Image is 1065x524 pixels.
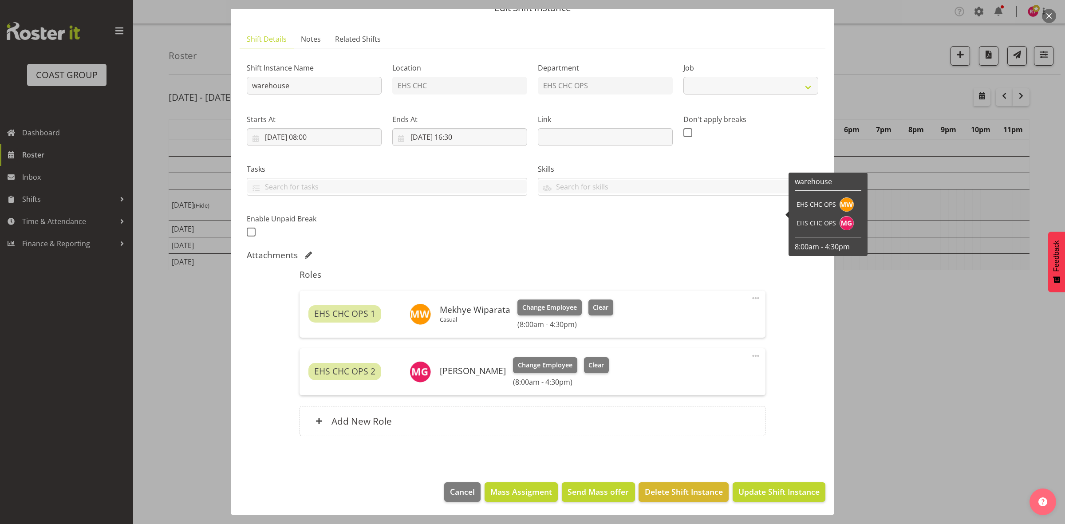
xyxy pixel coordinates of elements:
[450,486,475,497] span: Cancel
[247,128,382,146] input: Click to select...
[733,482,825,502] button: Update Shift Instance
[517,320,613,329] h6: (8:00am - 4:30pm)
[1053,240,1061,272] span: Feedback
[247,164,527,174] label: Tasks
[538,164,818,174] label: Skills
[584,357,609,373] button: Clear
[562,482,635,502] button: Send Mass offer
[490,486,552,497] span: Mass Assigment
[795,177,861,186] h6: warehouse
[795,214,838,232] td: EHS CHC OPS
[538,63,673,73] label: Department
[392,114,527,125] label: Ends At
[518,360,572,370] span: Change Employee
[440,366,506,376] h6: [PERSON_NAME]
[410,303,431,325] img: mekhye-wiparata10797.jpg
[314,307,375,320] span: EHS CHC OPS 1
[314,365,375,378] span: EHS CHC OPS 2
[240,3,825,12] p: Edit Shift Instance
[392,63,527,73] label: Location
[247,250,298,260] h5: Attachments
[683,63,818,73] label: Job
[1038,497,1047,506] img: help-xxl-2.png
[538,114,673,125] label: Link
[444,482,481,502] button: Cancel
[593,303,608,312] span: Clear
[795,242,861,252] p: 8:00am - 4:30pm
[513,378,609,386] h6: (8:00am - 4:30pm)
[331,415,392,427] h6: Add New Role
[247,114,382,125] label: Starts At
[392,128,527,146] input: Click to select...
[522,303,577,312] span: Change Employee
[247,63,382,73] label: Shift Instance Name
[1048,232,1065,292] button: Feedback - Show survey
[795,195,838,214] td: EHS CHC OPS
[485,482,558,502] button: Mass Assigment
[538,180,818,193] input: Search for skills
[840,197,854,212] img: mekhye-wiparata10797.jpg
[440,316,510,323] p: Casual
[247,180,527,193] input: Search for tasks
[840,216,854,230] img: martin-gorzeman9478.jpg
[513,357,577,373] button: Change Employee
[335,34,381,44] span: Related Shifts
[300,269,765,280] h5: Roles
[247,77,382,95] input: Shift Instance Name
[247,213,382,224] label: Enable Unpaid Break
[683,114,818,125] label: Don't apply breaks
[568,486,629,497] span: Send Mass offer
[738,486,820,497] span: Update Shift Instance
[588,299,614,315] button: Clear
[517,299,582,315] button: Change Employee
[410,361,431,382] img: martin-gorzeman9478.jpg
[588,360,604,370] span: Clear
[639,482,728,502] button: Delete Shift Instance
[301,34,321,44] span: Notes
[440,305,510,315] h6: Mekhye Wiparata
[645,486,723,497] span: Delete Shift Instance
[247,34,287,44] span: Shift Details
